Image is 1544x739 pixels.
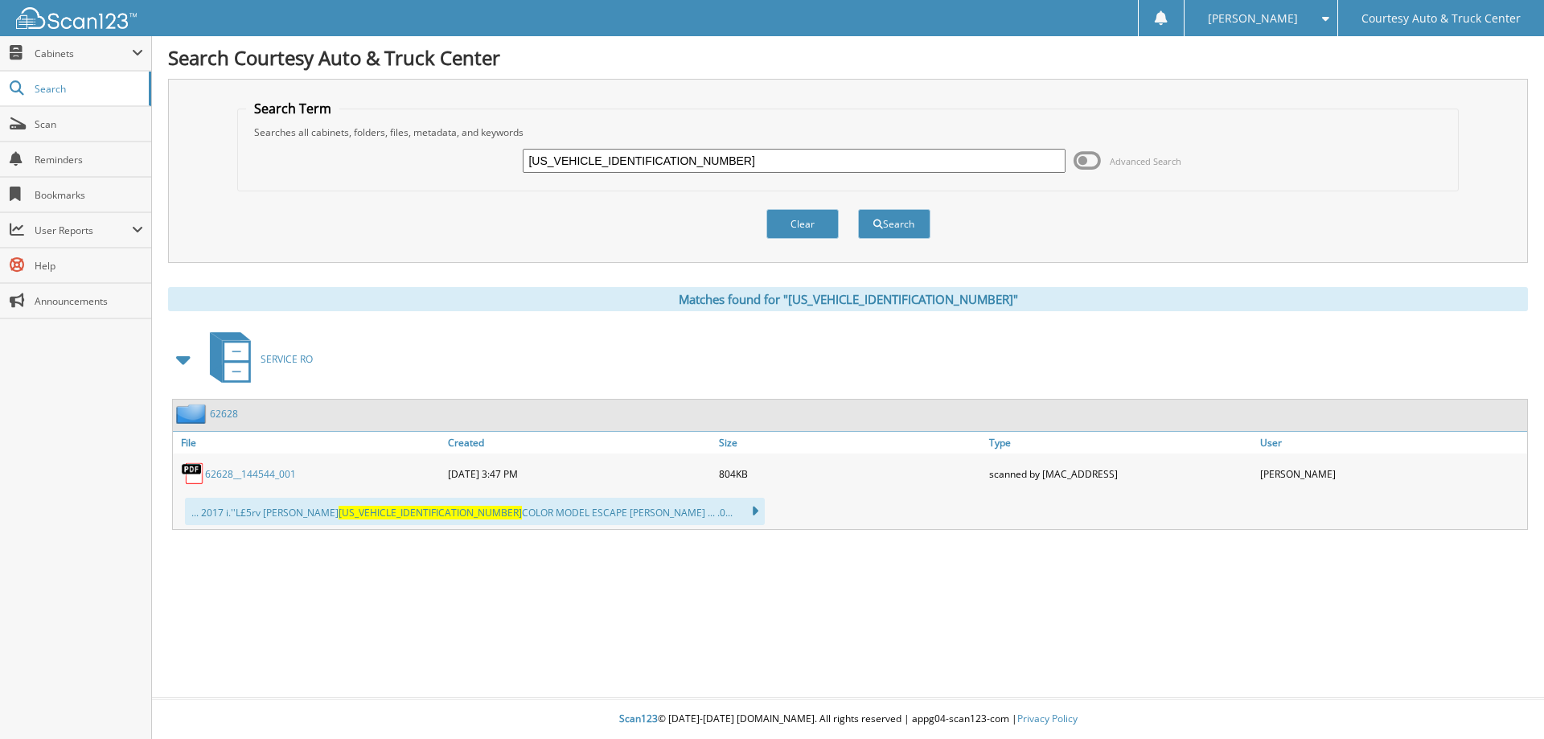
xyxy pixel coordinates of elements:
[35,224,132,237] span: User Reports
[246,100,339,117] legend: Search Term
[35,259,143,273] span: Help
[246,125,1451,139] div: Searches all cabinets, folders, files, metadata, and keywords
[766,209,839,239] button: Clear
[35,47,132,60] span: Cabinets
[715,458,986,490] div: 804KB
[35,188,143,202] span: Bookmarks
[444,458,715,490] div: [DATE] 3:47 PM
[16,7,137,29] img: scan123-logo-white.svg
[185,498,765,525] div: ... 2017 i.''L£5rv [PERSON_NAME] COLOR MODEL ESCAPE [PERSON_NAME] ... .0...
[35,82,141,96] span: Search
[35,153,143,166] span: Reminders
[173,432,444,454] a: File
[168,44,1528,71] h1: Search Courtesy Auto & Truck Center
[858,209,930,239] button: Search
[985,432,1256,454] a: Type
[35,117,143,131] span: Scan
[444,432,715,454] a: Created
[1208,14,1298,23] span: [PERSON_NAME]
[1017,712,1078,725] a: Privacy Policy
[1464,662,1544,739] iframe: Chat Widget
[985,458,1256,490] div: scanned by [MAC_ADDRESS]
[339,506,522,519] span: [US_VEHICLE_IDENTIFICATION_NUMBER]
[152,700,1544,739] div: © [DATE]-[DATE] [DOMAIN_NAME]. All rights reserved | appg04-scan123-com |
[168,287,1528,311] div: Matches found for "[US_VEHICLE_IDENTIFICATION_NUMBER]"
[176,404,210,424] img: folder2.png
[200,327,313,391] a: SERVICE RO
[1256,458,1527,490] div: [PERSON_NAME]
[619,712,658,725] span: Scan123
[1361,14,1521,23] span: Courtesy Auto & Truck Center
[1110,155,1181,167] span: Advanced Search
[715,432,986,454] a: Size
[261,352,313,366] span: SERVICE RO
[1256,432,1527,454] a: User
[181,462,205,486] img: PDF.png
[210,407,238,421] a: 62628
[205,467,296,481] a: 62628__144544_001
[35,294,143,308] span: Announcements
